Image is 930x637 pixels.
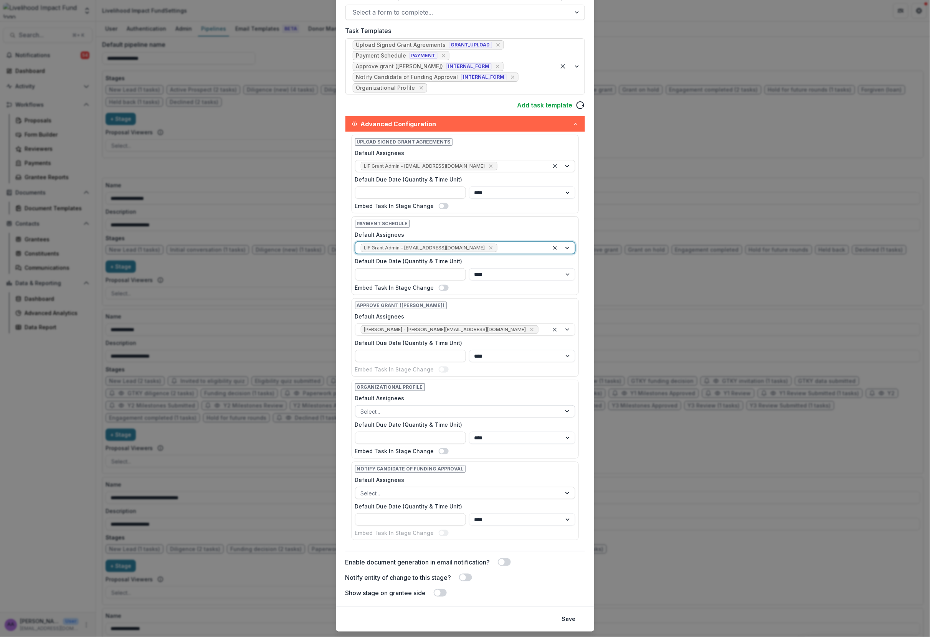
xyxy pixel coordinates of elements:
[550,243,560,252] div: Clear selected options
[440,52,448,59] div: Remove [object Object]
[461,74,507,80] span: INTERNAL_FORM
[487,162,495,170] div: Remove LIF Grant Admin - grants@lifund.org
[557,613,580,625] button: Save
[557,60,569,73] div: Clear selected options
[345,132,585,551] div: Advanced Configuration
[355,421,571,429] label: Default Due Date (Quantity & Time Unit)
[517,101,573,110] a: Add task template
[355,502,571,510] label: Default Due Date (Quantity & Time Unit)
[355,383,425,391] span: Organizational profile
[550,162,560,171] div: Clear selected options
[345,558,490,567] label: Enable document generation in email notification?
[355,284,434,292] label: Embed Task In Stage Change
[449,42,492,48] span: GRANT_UPLOAD
[355,529,434,537] label: Embed Task In Stage Change
[355,220,410,228] span: Payment Schedule
[446,63,492,69] span: INTERNAL_FORM
[528,326,536,333] div: Remove Lisa Minsky-Primus - lisa@lifund.org
[364,163,485,169] span: LIF Grant Admin - [EMAIL_ADDRESS][DOMAIN_NAME]
[345,26,580,35] label: Task Templates
[356,85,415,91] div: Organizational Profile
[364,245,485,251] span: LIF Grant Admin - [EMAIL_ADDRESS][DOMAIN_NAME]
[356,42,446,48] div: Upload Signed Grant Agreements
[355,465,466,473] span: Notify Candidate of Funding Approval
[364,327,526,332] span: [PERSON_NAME] - [PERSON_NAME][EMAIL_ADDRESS][DOMAIN_NAME]
[494,41,502,49] div: Remove [object Object]
[494,63,502,70] div: Remove [object Object]
[355,175,571,183] label: Default Due Date (Quantity & Time Unit)
[355,302,447,309] span: Approve grant ([PERSON_NAME])
[356,63,443,70] div: Approve grant ([PERSON_NAME])
[410,53,438,59] span: PAYMENT
[355,149,571,157] label: Default Assignees
[355,138,453,146] span: Upload Signed Grant Agreements
[355,394,571,402] label: Default Assignees
[355,476,571,484] label: Default Assignees
[418,84,425,92] div: Remove [object Object]
[355,231,571,239] label: Default Assignees
[355,447,434,455] label: Embed Task In Stage Change
[356,74,458,81] div: Notify Candidate of Funding Approval
[345,588,426,597] label: Show stage on grantee side
[345,116,585,132] button: Advanced Configuration
[355,312,571,320] label: Default Assignees
[355,365,434,373] label: Embed Task In Stage Change
[576,101,585,110] svg: reload
[355,257,571,265] label: Default Due Date (Quantity & Time Unit)
[356,53,406,59] div: Payment Schedule
[487,244,495,252] div: Remove LIF Grant Admin - grants@lifund.org
[550,325,560,334] div: Clear selected options
[355,339,571,347] label: Default Due Date (Quantity & Time Unit)
[361,119,573,129] span: Advanced Configuration
[355,202,434,210] label: Embed Task In Stage Change
[345,573,451,582] label: Notify entity of change to this stage?
[509,73,517,81] div: Remove [object Object]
